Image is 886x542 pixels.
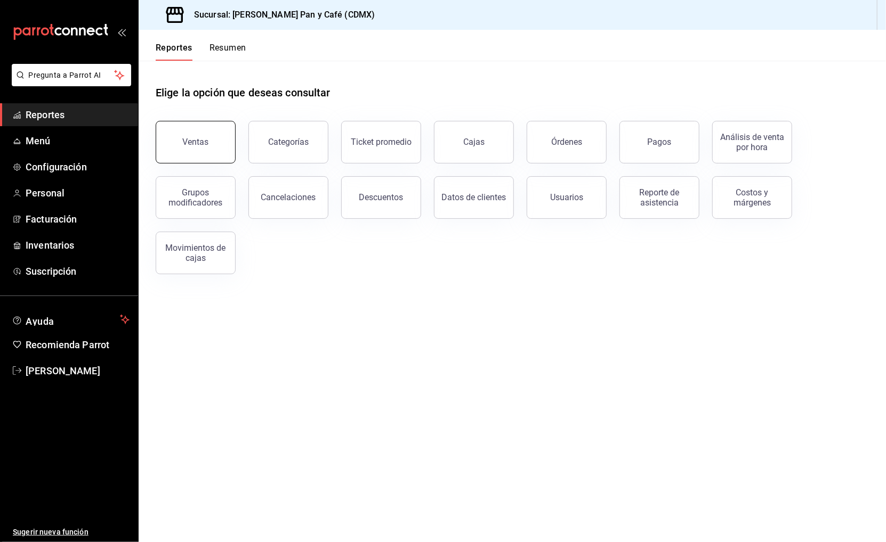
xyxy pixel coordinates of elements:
[434,121,514,163] button: Cajas
[527,176,607,219] button: Usuarios
[210,43,246,61] button: Resumen
[442,192,506,202] div: Datos de clientes
[26,238,130,252] span: Inventarios
[434,176,514,219] button: Datos de clientes
[648,137,672,147] div: Pagos
[341,176,421,219] button: Descuentos
[268,137,309,147] div: Categorías
[7,77,131,88] a: Pregunta a Parrot AI
[12,64,131,86] button: Pregunta a Parrot AI
[26,186,130,200] span: Personal
[26,364,130,378] span: [PERSON_NAME]
[463,137,485,147] div: Cajas
[13,527,130,538] span: Sugerir nueva función
[156,43,192,61] button: Reportes
[719,132,785,152] div: Análisis de venta por hora
[248,121,328,163] button: Categorías
[26,338,130,352] span: Recomienda Parrot
[626,187,692,208] div: Reporte de asistencia
[551,137,582,147] div: Órdenes
[26,212,130,226] span: Facturación
[527,121,607,163] button: Órdenes
[156,121,236,163] button: Ventas
[156,43,246,61] div: navigation tabs
[156,232,236,274] button: Movimientos de cajas
[619,176,699,219] button: Reporte de asistencia
[550,192,583,202] div: Usuarios
[183,137,209,147] div: Ventas
[359,192,404,202] div: Descuentos
[26,160,130,174] span: Configuración
[163,187,229,208] div: Grupos modificadores
[712,176,792,219] button: Costos y márgenes
[156,176,236,219] button: Grupos modificadores
[341,121,421,163] button: Ticket promedio
[719,187,785,208] div: Costos y márgenes
[29,70,115,81] span: Pregunta a Parrot AI
[163,243,229,263] div: Movimientos de cajas
[712,121,792,163] button: Análisis de venta por hora
[26,134,130,148] span: Menú
[26,108,130,122] span: Reportes
[156,85,331,101] h1: Elige la opción que deseas consultar
[351,137,412,147] div: Ticket promedio
[248,176,328,219] button: Cancelaciones
[26,313,116,326] span: Ayuda
[619,121,699,163] button: Pagos
[117,28,126,36] button: open_drawer_menu
[26,264,130,278] span: Suscripción
[261,192,316,202] div: Cancelaciones
[186,9,375,21] h3: Sucursal: [PERSON_NAME] Pan y Café (CDMX)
